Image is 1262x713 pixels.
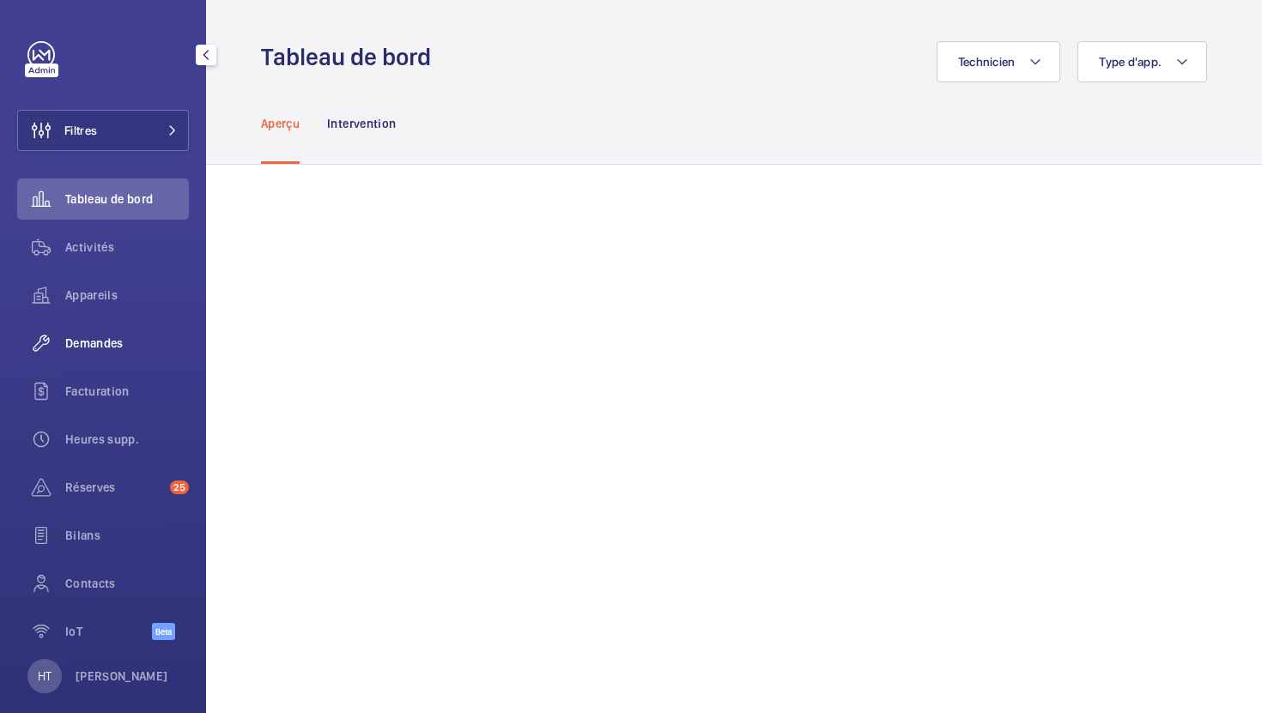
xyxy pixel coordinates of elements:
[64,122,97,139] span: Filtres
[65,239,189,256] span: Activités
[261,41,441,73] h1: Tableau de bord
[261,115,300,132] p: Aperçu
[38,668,52,685] p: HT
[65,479,163,496] span: Réserves
[937,41,1061,82] button: Technicien
[65,335,189,352] span: Demandes
[65,383,189,400] span: Facturation
[152,623,175,640] span: Beta
[17,110,189,151] button: Filtres
[65,623,152,640] span: IoT
[1077,41,1207,82] button: Type d'app.
[65,190,189,208] span: Tableau de bord
[65,527,189,544] span: Bilans
[958,55,1016,69] span: Technicien
[1099,55,1162,69] span: Type d'app.
[65,287,189,304] span: Appareils
[76,668,168,685] p: [PERSON_NAME]
[65,575,189,592] span: Contacts
[327,115,396,132] p: Intervention
[65,431,189,448] span: Heures supp.
[170,480,189,494] span: 25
